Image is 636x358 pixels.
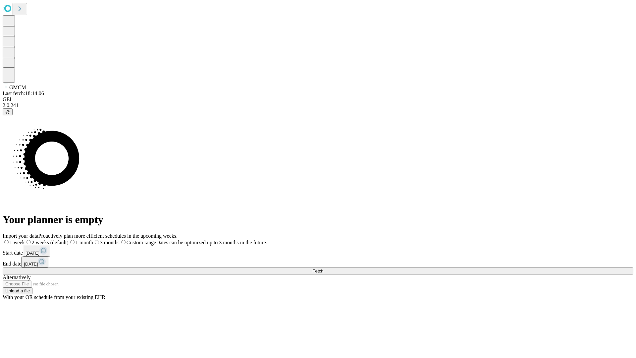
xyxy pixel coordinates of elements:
[3,213,633,226] h1: Your planner is empty
[156,240,267,245] span: Dates can be optimized up to 3 months in the future.
[32,240,69,245] span: 2 weeks (default)
[3,287,32,294] button: Upload a file
[24,262,38,267] span: [DATE]
[26,251,39,256] span: [DATE]
[100,240,120,245] span: 3 months
[5,109,10,114] span: @
[4,240,9,244] input: 1 week
[3,233,38,239] span: Import your data
[10,240,25,245] span: 1 week
[127,240,156,245] span: Custom range
[3,102,633,108] div: 2.0.241
[21,257,48,268] button: [DATE]
[3,268,633,274] button: Fetch
[3,108,13,115] button: @
[3,96,633,102] div: GEI
[70,240,75,244] input: 1 month
[76,240,93,245] span: 1 month
[3,274,30,280] span: Alternatively
[38,233,178,239] span: Proactively plan more efficient schedules in the upcoming weeks.
[95,240,99,244] input: 3 months
[26,240,31,244] input: 2 weeks (default)
[3,246,633,257] div: Start date
[3,294,105,300] span: With your OR schedule from your existing EHR
[23,246,50,257] button: [DATE]
[312,268,323,273] span: Fetch
[9,85,26,90] span: GMCM
[121,240,126,244] input: Custom rangeDates can be optimized up to 3 months in the future.
[3,257,633,268] div: End date
[3,90,44,96] span: Last fetch: 18:14:06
